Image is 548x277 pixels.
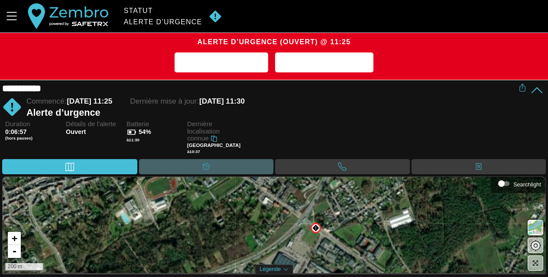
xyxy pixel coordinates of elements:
[2,97,22,117] img: MANUAL.svg
[5,263,44,271] div: 200 m
[26,97,66,105] span: Commencé:
[5,136,61,141] span: (hors pauses)
[495,177,541,190] div: Searchlight
[124,7,202,15] div: Statut
[126,137,139,142] span: à 11:30
[139,128,151,135] span: 54%
[412,159,546,174] div: Contacts
[182,56,261,70] span: Ajouter une note
[66,128,121,136] span: Ouvert
[205,10,225,23] img: MANUAL.svg
[198,38,351,46] span: Alerte d’urgence (Ouvert) @ 11:25
[2,159,137,174] div: Carte
[275,159,410,174] div: Appel
[259,266,281,272] span: Légende
[26,107,519,118] div: Alerte d’urgence
[513,181,541,188] div: Searchlight
[124,18,202,26] div: Alerte d’urgence
[8,245,21,258] a: Zoom out
[199,97,245,105] span: [DATE] 11:30
[67,97,112,105] span: [DATE] 11:25
[130,97,199,105] span: Dernière mise à jour:
[66,121,121,128] span: Détails de l'alerte
[275,52,373,72] button: Résoudre l'alerte
[175,52,268,72] button: Ajouter une note
[8,232,21,245] a: Zoom in
[187,143,240,148] span: [GEOGRAPHIC_DATA]
[187,149,200,154] span: à 10:37
[282,56,366,70] span: Résoudre l'alerte
[139,159,274,174] div: Calendrier
[312,225,319,231] img: MANUAL.svg
[126,121,182,128] span: Batterie
[5,121,61,128] span: Duration
[5,128,27,135] span: 0:06:57
[187,120,220,142] span: Dernière localisation connue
